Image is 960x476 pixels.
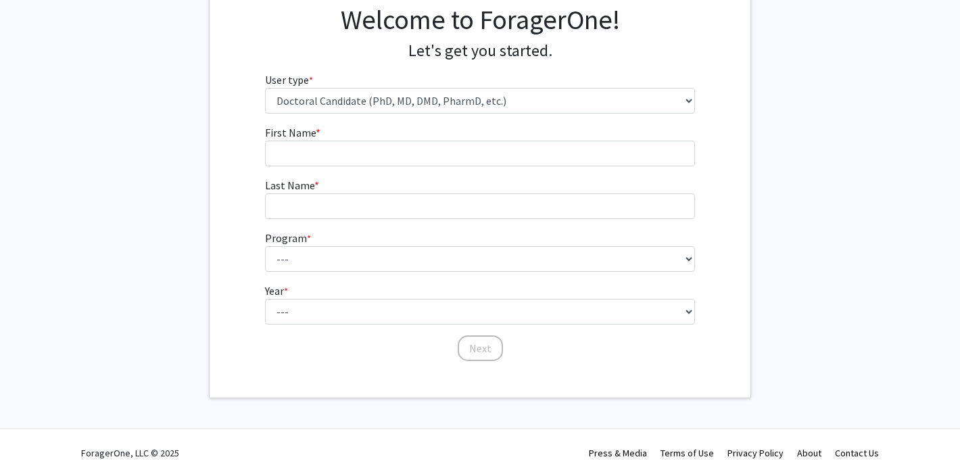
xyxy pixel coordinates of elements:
iframe: Chat [10,415,57,466]
button: Next [458,335,503,361]
a: About [797,447,821,459]
a: Contact Us [835,447,879,459]
h4: Let's get you started. [265,41,696,61]
h1: Welcome to ForagerOne! [265,3,696,36]
a: Press & Media [589,447,647,459]
label: Year [265,283,288,299]
label: User type [265,72,313,88]
a: Privacy Policy [727,447,784,459]
span: First Name [265,126,316,139]
a: Terms of Use [661,447,714,459]
span: Last Name [265,178,314,192]
label: Program [265,230,311,246]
